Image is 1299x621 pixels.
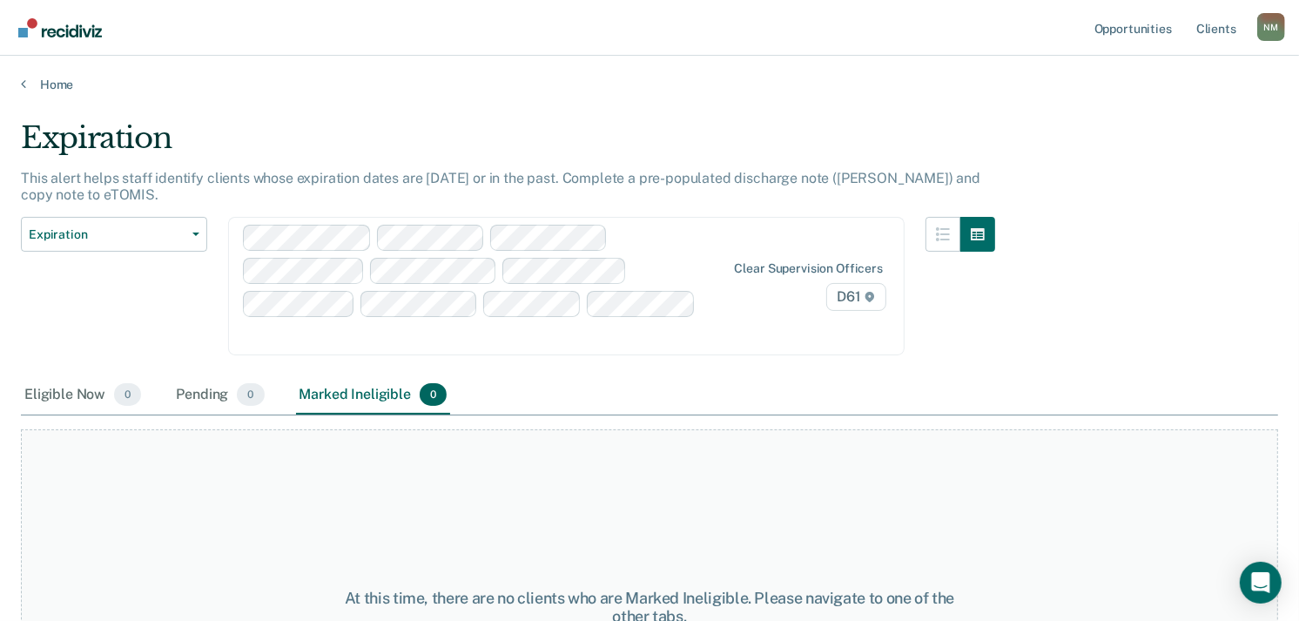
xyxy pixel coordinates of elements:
span: Expiration [29,227,185,242]
img: Recidiviz [18,18,102,37]
span: 0 [420,383,447,406]
span: 0 [114,383,141,406]
button: Expiration [21,217,207,252]
div: Pending0 [172,376,267,415]
a: Home [21,77,1278,92]
div: Clear supervision officers [735,261,883,276]
p: This alert helps staff identify clients whose expiration dates are [DATE] or in the past. Complet... [21,170,980,203]
span: 0 [237,383,264,406]
div: Expiration [21,120,995,170]
span: D61 [826,283,886,311]
button: Profile dropdown button [1257,13,1285,41]
div: Marked Ineligible0 [296,376,451,415]
div: Open Intercom Messenger [1240,562,1282,604]
div: N M [1257,13,1285,41]
div: Eligible Now0 [21,376,145,415]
